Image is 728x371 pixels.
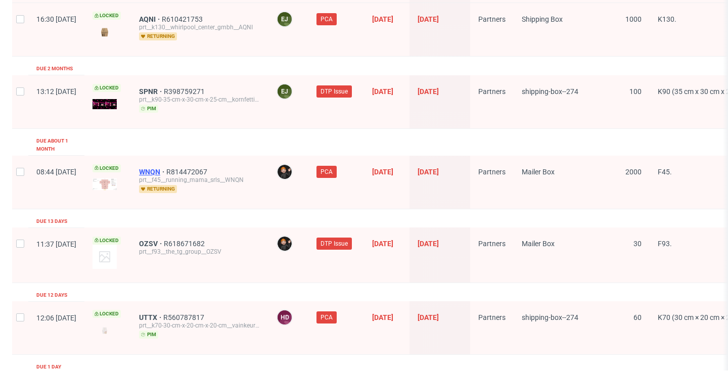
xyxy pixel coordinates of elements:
span: PCA [321,167,333,176]
div: prt__f93__the_tg_group__OZSV [139,248,260,256]
span: Partners [478,87,506,96]
span: Partners [478,168,506,176]
span: [DATE] [372,15,393,23]
div: Due 1 day [36,363,61,371]
span: [DATE] [372,240,393,248]
span: Partners [478,240,506,248]
span: [DATE] [372,313,393,321]
span: Partners [478,313,506,321]
span: [DATE] [418,87,439,96]
div: prt__k90-35-cm-x-30-cm-x-25-cm__kornfetti_gmbh__SPNR [139,96,260,104]
img: version_two_editor_design [93,323,117,337]
span: Locked [93,310,121,318]
span: 08:44 [DATE] [36,168,76,176]
img: data [93,178,117,190]
div: Due 13 days [36,217,67,225]
figcaption: EJ [278,84,292,99]
a: UTTX [139,313,163,321]
span: Locked [93,164,121,172]
span: returning [139,185,177,193]
span: DTP Issue [321,87,348,96]
span: Locked [93,237,121,245]
span: F93. [658,240,672,248]
div: prt__k70-30-cm-x-20-cm-x-20-cm__vainkeurz__UTTX [139,321,260,330]
span: Locked [93,12,121,20]
span: 100 [629,87,642,96]
a: R618671682 [164,240,207,248]
span: shipping-box--274 [522,313,578,321]
img: Dominik Grosicki [278,165,292,179]
span: PCA [321,15,333,24]
a: OZSV [139,240,164,248]
span: shipping-box--274 [522,87,578,96]
span: Mailer Box [522,168,555,176]
a: R560787817 [163,313,206,321]
span: [DATE] [372,87,393,96]
div: Due about 1 month [36,137,76,153]
span: Mailer Box [522,240,555,248]
span: 60 [633,313,642,321]
a: R814472067 [166,168,209,176]
span: Locked [93,84,121,92]
a: WNQN [139,168,166,176]
span: 12:06 [DATE] [36,314,76,322]
span: 16:30 [DATE] [36,15,76,23]
span: DTP Issue [321,239,348,248]
span: 13:12 [DATE] [36,87,76,96]
img: version_two_editor_design [93,25,117,39]
figcaption: HD [278,310,292,324]
span: K130. [658,15,676,23]
span: [DATE] [418,168,439,176]
div: Due 2 months [36,65,73,73]
span: Shipping Box [522,15,563,23]
a: R398759271 [164,87,207,96]
span: returning [139,32,177,40]
span: [DATE] [372,168,393,176]
span: [DATE] [418,240,439,248]
span: PCA [321,313,333,322]
img: Dominik Grosicki [278,237,292,251]
span: F45. [658,168,672,176]
span: [DATE] [418,15,439,23]
figcaption: EJ [278,12,292,26]
a: AQNI [139,15,162,23]
div: prt__k130__whirlpool_center_gmbh__AQNI [139,23,260,31]
span: pim [139,331,158,339]
a: SPNR [139,87,164,96]
span: pim [139,105,158,113]
div: Due 12 days [36,291,67,299]
img: version_two_editor_design.png [93,99,117,109]
span: Partners [478,15,506,23]
span: 1000 [625,15,642,23]
span: 11:37 [DATE] [36,240,76,248]
div: prt__f45__running_mama_srls__WNQN [139,176,260,184]
span: 30 [633,240,642,248]
span: [DATE] [418,313,439,321]
span: 2000 [625,168,642,176]
a: R610421753 [162,15,205,23]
